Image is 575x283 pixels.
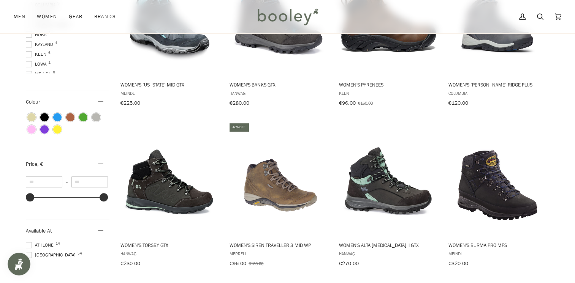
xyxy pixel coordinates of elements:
img: Hanwag Women's Alta Bunion II GTX Asphalt / Mint - Booley Galway [338,129,439,229]
span: €270.00 [339,260,359,267]
span: Women's Banks GTX [230,81,328,88]
span: Merrell [230,250,328,257]
span: Lowa [26,61,49,68]
span: Colour: Green [79,113,87,121]
span: €96.00 [339,99,356,107]
img: Booley [254,6,321,28]
span: Hanwag [230,90,328,96]
span: 3 [48,31,51,35]
span: Columbia [448,90,546,96]
span: €230.00 [120,260,140,267]
span: Men [14,13,25,20]
span: 1 [55,41,57,45]
img: Women's Burma PRO MFS Azurblau - Booley Galway [447,129,548,229]
span: Kayland [26,41,55,48]
span: , € [37,160,43,168]
div: 40% off [230,123,249,131]
span: €160.00 [249,260,263,267]
input: Maximum value [71,176,108,187]
span: Keen [339,90,437,96]
span: Meindl [448,250,546,257]
span: Price [26,160,43,168]
a: Women's Siren Traveller 3 Mid WP [228,122,329,269]
span: Women's [US_STATE] Mid GTX [120,81,219,88]
span: 14 [55,242,60,245]
a: Women's Alta Bunion II GTX [338,122,439,269]
span: Hanwag [120,250,219,257]
span: €120.00 [448,99,468,107]
span: Women's Alta [MEDICAL_DATA] II GTX [339,242,437,248]
span: €96.00 [230,260,246,267]
a: Women's Burma PRO MFS [447,122,548,269]
span: Hoka [26,31,49,38]
span: Gear [69,13,83,20]
span: Hanwag [339,250,437,257]
iframe: Button to open loyalty program pop-up [8,253,30,275]
span: Available At [26,227,52,234]
input: Minimum value [26,176,62,187]
span: Women's Torsby GTX [120,242,219,248]
img: Merrell Women's Siren Traveller 3 Mid WP Brindle / Boulder - Booley Galway [228,129,329,229]
span: Women's Siren Traveller 3 Mid WP [230,242,328,248]
span: Keen [26,51,49,58]
span: Colour: Grey [92,113,100,121]
span: Colour: Blue [53,113,62,121]
span: €320.00 [448,260,468,267]
span: – [62,179,71,185]
span: [GEOGRAPHIC_DATA] [26,252,78,258]
span: Women's Pyrenees [339,81,437,88]
span: 6 [53,71,55,74]
span: Colour: Beige [27,113,36,121]
span: Colour: Black [40,113,49,121]
span: Meindl [120,90,219,96]
span: Colour: Yellow [53,125,62,134]
span: Colour [26,98,46,105]
img: Hanwag Women's Torsby GTX Asphalt / Mint - Booley Galway [119,129,220,229]
span: Women's Burma PRO MFS [448,242,546,248]
span: Colour: Brown [66,113,74,121]
span: €160.00 [358,100,373,106]
span: Brands [94,13,116,20]
span: Colour: Pink [27,125,36,134]
a: Women's Torsby GTX [119,122,220,269]
span: Meindl [26,71,53,77]
span: Women's [PERSON_NAME] Ridge Plus [448,81,546,88]
span: 1 [48,61,51,64]
span: €280.00 [230,99,249,107]
span: Colour: Purple [40,125,49,134]
span: Women [37,13,57,20]
span: 54 [78,252,82,255]
span: Athlone [26,242,56,248]
span: 6 [48,51,51,55]
span: €225.00 [120,99,140,107]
